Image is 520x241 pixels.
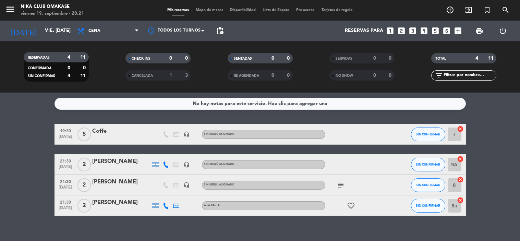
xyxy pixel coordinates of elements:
[373,73,376,78] strong: 0
[464,6,473,14] i: exit_to_app
[132,57,150,60] span: CHECK INS
[68,55,70,60] strong: 4
[457,197,464,204] i: cancel
[57,134,74,142] span: [DATE]
[475,56,478,61] strong: 4
[457,176,464,183] i: cancel
[92,157,150,166] div: [PERSON_NAME]
[83,65,87,70] strong: 0
[234,74,259,77] span: RE AGENDADA
[416,204,440,207] span: SIN CONFIRMAR
[5,23,41,38] i: [DATE]
[411,199,445,213] button: SIN CONFIRMAR
[21,3,84,10] div: Nika Club Omakase
[491,21,515,41] div: LOG OUT
[204,183,234,186] span: Sin menú asignado
[183,161,190,168] i: headset_mic
[435,71,443,80] i: filter_list
[259,8,293,12] span: Lista de Espera
[411,158,445,171] button: SIN CONFIRMAR
[204,133,234,135] span: Sin menú asignado
[442,26,451,35] i: looks_6
[5,4,15,14] i: menu
[373,56,376,61] strong: 0
[5,4,15,17] button: menu
[57,157,74,165] span: 21:30
[457,125,464,132] i: cancel
[21,10,84,17] div: viernes 19. septiembre - 20:21
[345,28,383,34] span: Reservas para
[318,8,356,12] span: Tarjetas de regalo
[386,26,395,35] i: looks_one
[411,178,445,192] button: SIN CONFIRMAR
[183,131,190,137] i: headset_mic
[57,198,74,206] span: 21:30
[57,126,74,134] span: 19:30
[204,163,234,166] span: Sin menú asignado
[185,56,189,61] strong: 0
[77,178,91,192] span: 2
[501,6,510,14] i: search
[92,178,150,186] div: [PERSON_NAME]
[271,56,274,61] strong: 0
[77,158,91,171] span: 2
[475,27,483,35] span: print
[234,57,252,60] span: SENTADAS
[68,65,70,70] strong: 0
[347,202,355,210] i: favorite_border
[443,72,496,79] input: Filtrar por nombre...
[483,6,491,14] i: turned_in_not
[169,73,172,78] strong: 1
[411,128,445,141] button: SIN CONFIRMAR
[92,127,150,136] div: Coffe
[408,26,417,35] i: looks_3
[416,132,440,136] span: SIN CONFIRMAR
[88,28,100,33] span: Cena
[287,56,291,61] strong: 0
[57,206,74,214] span: [DATE]
[454,26,462,35] i: add_box
[132,74,153,77] span: CANCELADA
[431,26,440,35] i: looks_5
[185,73,189,78] strong: 3
[389,73,393,78] strong: 0
[416,162,440,166] span: SIN CONFIRMAR
[293,8,318,12] span: Pre-acceso
[57,165,74,172] span: [DATE]
[68,73,70,78] strong: 4
[64,27,72,35] i: arrow_drop_down
[183,182,190,188] i: headset_mic
[57,185,74,193] span: [DATE]
[92,198,150,207] div: [PERSON_NAME]
[204,204,220,207] span: A La Carta
[28,67,51,70] span: CONFIRMADA
[416,183,440,187] span: SIN CONFIRMAR
[80,73,87,78] strong: 11
[287,73,291,78] strong: 0
[488,56,495,61] strong: 11
[164,8,192,12] span: Mis reservas
[192,8,227,12] span: Mapa de mesas
[457,156,464,162] i: cancel
[499,27,507,35] i: power_settings_new
[28,74,55,78] span: SIN CONFIRMAR
[420,26,428,35] i: looks_4
[336,74,353,77] span: NO SHOW
[80,55,87,60] strong: 11
[336,57,352,60] span: SERVIDAS
[169,56,172,61] strong: 0
[216,27,224,35] span: pending_actions
[57,177,74,185] span: 21:30
[227,8,259,12] span: Disponibilidad
[389,56,393,61] strong: 0
[337,181,345,189] i: subject
[271,73,274,78] strong: 0
[77,128,91,141] span: 5
[446,6,454,14] i: add_circle_outline
[193,100,327,108] div: No hay notas para este servicio. Haz clic para agregar una
[435,57,446,60] span: TOTAL
[28,56,50,59] span: RESERVADAS
[397,26,406,35] i: looks_two
[77,199,91,213] span: 2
